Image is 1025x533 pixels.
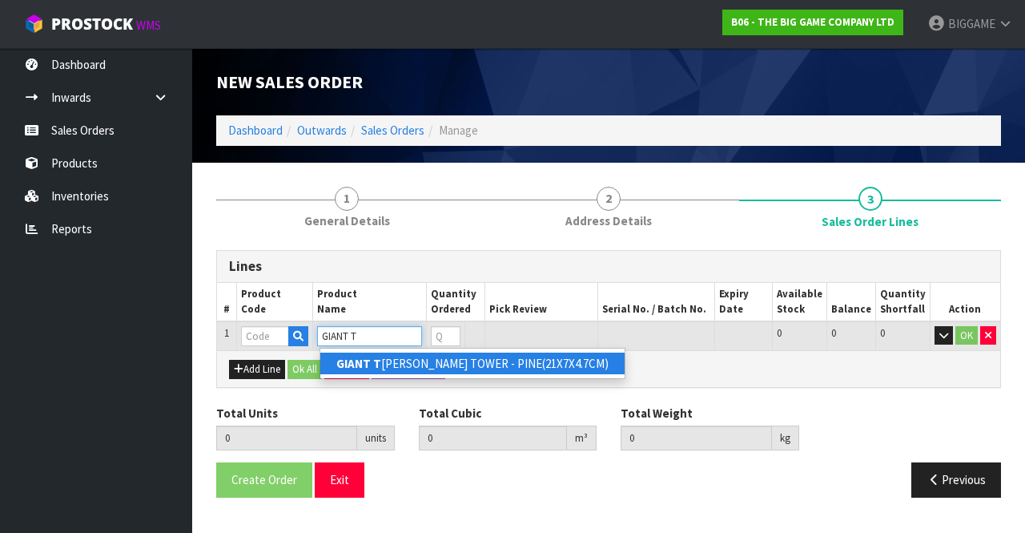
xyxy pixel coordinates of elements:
[224,326,229,340] span: 1
[597,283,714,321] th: Serial No. / Batch No.
[241,326,290,346] input: Code
[822,213,918,230] span: Sales Order Lines
[336,356,381,371] strong: GIANT T
[772,283,826,321] th: Available Stock
[361,123,424,138] a: Sales Orders
[948,16,995,31] span: BIGGAME
[136,18,161,33] small: WMS
[439,123,478,138] span: Manage
[217,283,236,321] th: #
[335,187,359,211] span: 1
[731,15,894,29] strong: B06 - THE BIG GAME COMPANY LTD
[216,462,312,497] button: Create Order
[715,283,773,321] th: Expiry Date
[216,71,363,93] span: New Sales Order
[831,326,836,340] span: 0
[565,212,652,229] span: Address Details
[858,187,882,211] span: 3
[621,426,772,450] input: Total Weight
[313,283,427,321] th: Product Name
[317,326,422,346] input: Name
[955,326,978,345] button: OK
[911,462,1001,497] button: Previous
[297,123,347,138] a: Outwards
[772,426,799,451] div: kg
[216,405,278,422] label: Total Units
[216,426,357,450] input: Total Units
[426,283,484,321] th: Quantity Ordered
[419,426,568,450] input: Total Cubic
[880,326,885,340] span: 0
[597,187,621,211] span: 2
[315,462,364,497] button: Exit
[24,14,44,34] img: cube-alt.png
[484,283,597,321] th: Pick Review
[216,238,1001,510] span: Sales Order Lines
[777,326,782,340] span: 0
[357,426,395,451] div: units
[236,283,313,321] th: Product Code
[229,360,285,379] button: Add Line
[930,283,1000,321] th: Action
[419,405,481,422] label: Total Cubic
[287,360,322,379] button: Ok All
[826,283,875,321] th: Balance
[51,14,133,34] span: ProStock
[304,212,390,229] span: General Details
[621,405,693,422] label: Total Weight
[875,283,930,321] th: Quantity Shortfall
[567,426,597,451] div: m³
[431,326,461,346] input: Qty Ordered
[320,353,625,374] a: GIANT T[PERSON_NAME] TOWER - PINE(21X7X4.7CM)
[231,472,297,487] span: Create Order
[228,123,283,138] a: Dashboard
[229,259,988,274] h3: Lines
